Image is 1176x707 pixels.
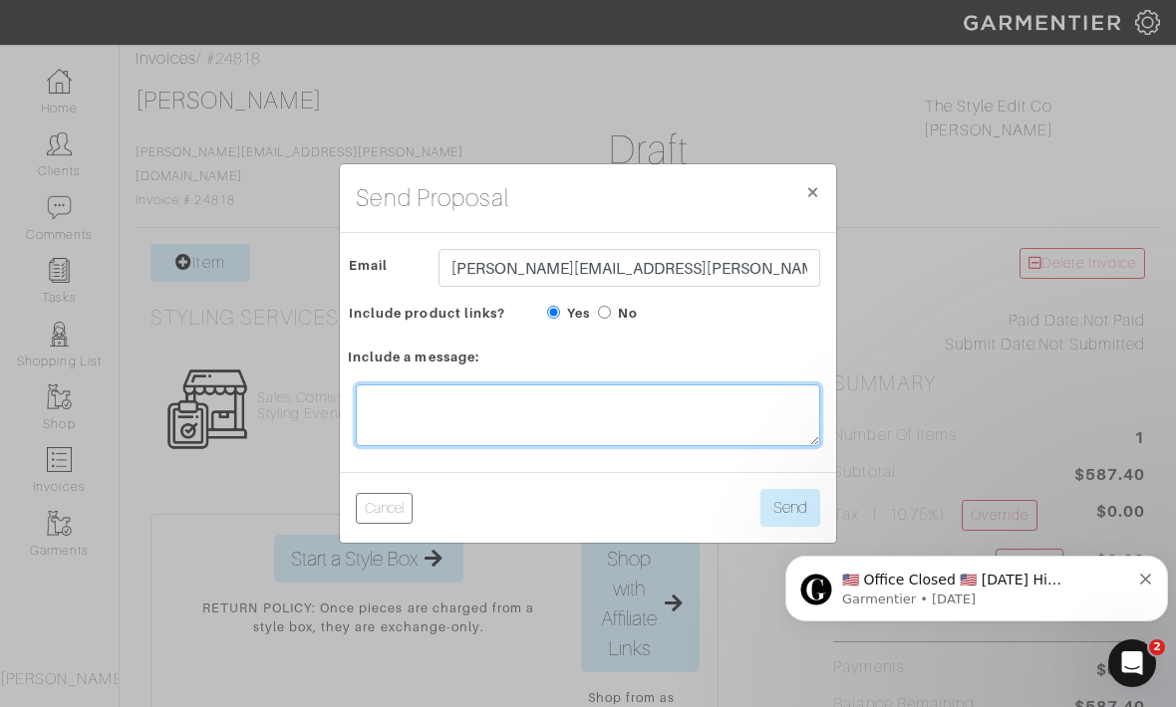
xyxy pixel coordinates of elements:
[1149,639,1165,655] span: 2
[618,304,638,323] label: No
[805,178,820,205] span: ×
[65,77,353,95] p: Message from Garmentier, sent 2w ago
[363,55,376,71] button: Dismiss notification
[349,299,505,328] span: Include product links?
[356,180,509,216] h4: Send Proposal
[65,58,346,212] span: ​🇺🇸 Office Closed 🇺🇸 [DATE] Hi [PERSON_NAME], In observance of [DATE], our office will be closed ...
[349,251,388,280] span: Email
[348,343,479,371] span: Include a message:
[760,489,820,527] button: Send
[777,514,1176,653] iframe: Intercom notifications message
[567,304,590,323] label: Yes
[1108,639,1156,687] iframe: Intercom live chat
[356,493,413,524] button: Cancel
